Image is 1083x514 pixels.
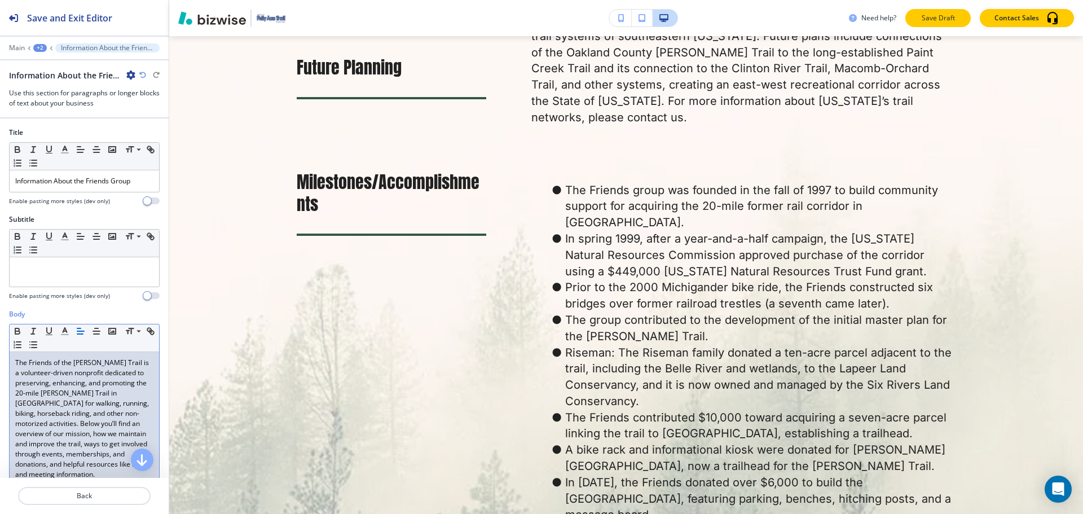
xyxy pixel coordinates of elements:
[548,312,956,345] li: The group contributed to the development of the initial master plan for the [PERSON_NAME] Trail.
[61,44,154,52] p: Information About the Friends Group
[548,182,956,231] li: The Friends group was founded in the fall of 1997 to build community support for acquiring the 20...
[548,231,956,279] li: In spring 1999, after a year-and-a-half campaign, the [US_STATE] Natural Resources Commission app...
[178,11,246,25] img: Bizwise Logo
[9,292,110,300] h4: Enable pasting more styles (dev only)
[905,9,971,27] button: Save Draft
[1045,476,1072,503] div: Open Intercom Messenger
[548,442,956,475] li: A bike rack and informational kiosk were donated for [PERSON_NAME][GEOGRAPHIC_DATA], now a trailh...
[15,176,153,186] p: Information About the Friends Group
[256,13,287,23] img: Your Logo
[548,345,956,410] li: Riseman: The Riseman family donated a ten-acre parcel adjacent to the trail, including the Belle ...
[861,13,896,23] h3: Need help?
[9,309,25,319] h2: Body
[55,43,160,52] button: Information About the Friends Group
[9,197,110,205] h4: Enable pasting more styles (dev only)
[994,13,1039,23] p: Contact Sales
[920,13,956,23] p: Save Draft
[9,88,160,108] h3: Use this section for paragraphs or longer blocks of text about your business
[297,56,486,79] h3: Future Planning
[548,279,956,312] li: Prior to the 2000 Michigander bike ride, the Friends constructed six bridges over former railroad...
[297,171,486,216] h3: Milestones/Accomplishments
[531,12,956,126] h6: The Lapeer and Oakland County [PERSON_NAME] Trails are considered major trail systems of southeas...
[9,214,34,225] h2: Subtitle
[15,358,153,480] p: The Friends of the [PERSON_NAME] Trail is a volunteer-driven nonprofit dedicated to preserving, e...
[33,44,47,52] button: +2
[9,44,25,52] button: Main
[27,11,112,25] h2: Save and Exit Editor
[980,9,1074,27] button: Contact Sales
[19,491,149,501] p: Back
[9,128,23,138] h2: Title
[9,69,122,81] h2: Information About the Friends Group
[18,487,151,505] button: Back
[548,410,956,442] li: The Friends contributed $10,000 toward acquiring a seven-acre parcel linking the trail to [GEOGRA...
